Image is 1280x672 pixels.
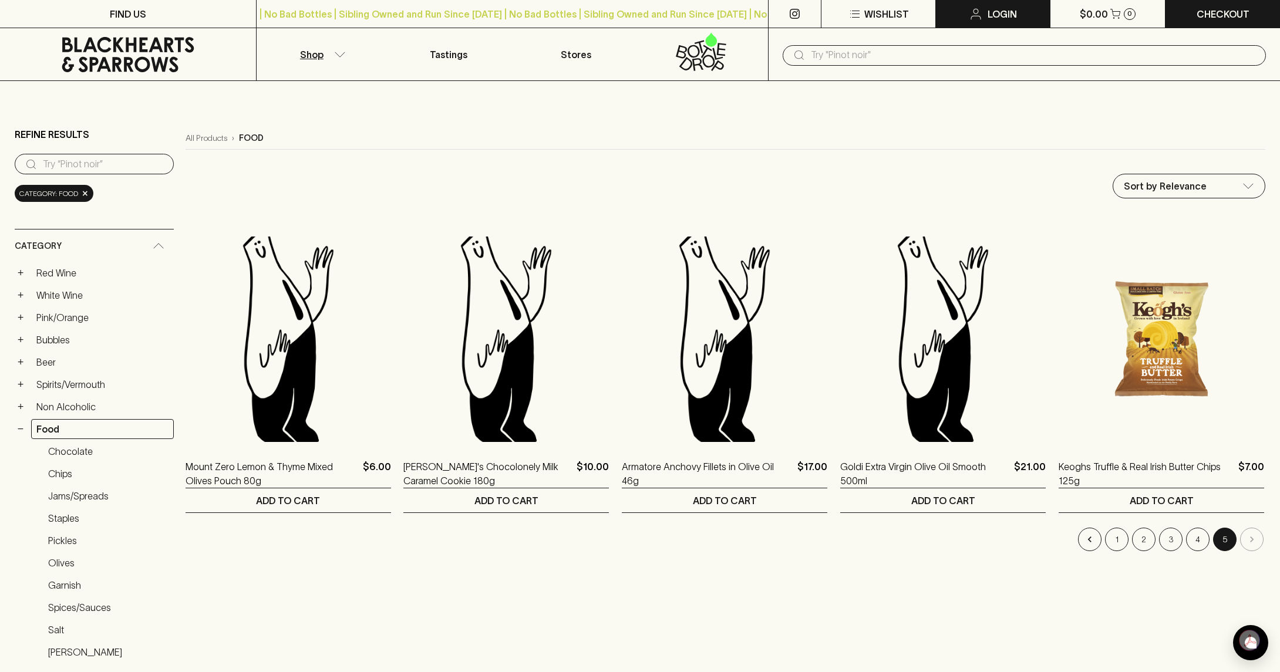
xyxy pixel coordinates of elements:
p: $10.00 [577,460,609,488]
a: Stores [513,28,641,80]
p: Login [988,7,1017,21]
a: Spices/Sauces [43,597,174,617]
a: Food [31,419,174,439]
p: ADD TO CART [256,494,320,508]
p: Wishlist [864,7,909,21]
a: Non Alcoholic [31,397,174,417]
p: ADD TO CART [693,494,757,508]
p: 0 [1127,11,1132,17]
button: ADD TO CART [186,488,391,512]
button: ADD TO CART [622,488,827,512]
p: $17.00 [797,460,827,488]
p: $7.00 [1238,460,1264,488]
button: + [15,401,26,413]
div: Category [15,229,174,263]
p: › [232,132,234,144]
button: Go to page 2 [1132,528,1156,551]
a: Jams/Spreads [43,486,174,506]
button: + [15,334,26,346]
button: ADD TO CART [403,488,609,512]
p: food [239,132,264,144]
p: Shop [300,48,324,62]
button: + [15,356,26,368]
a: Garnish [43,575,174,595]
button: Go to page 3 [1159,528,1183,551]
img: Blackhearts & Sparrows Man [622,237,827,442]
button: Shop [257,28,385,80]
a: Spirits/Vermouth [31,374,174,394]
button: + [15,379,26,390]
button: + [15,312,26,323]
nav: pagination navigation [186,528,1265,551]
a: Pickles [43,531,174,551]
p: ADD TO CART [474,494,538,508]
p: $6.00 [363,460,391,488]
p: Refine Results [15,127,89,141]
a: Pink/Orange [31,308,174,327]
a: Keoghs Truffle & Real Irish Butter Chips 125g [1059,460,1234,488]
p: Sort by Relevance [1124,179,1207,193]
a: Beer [31,352,174,372]
p: $0.00 [1080,7,1108,21]
button: + [15,289,26,301]
span: Category [15,239,62,254]
a: Armatore Anchovy Fillets in Olive Oil 46g [622,460,793,488]
a: Goldi Extra Virgin Olive Oil Smooth 500ml [840,460,1009,488]
a: Staples [43,508,174,528]
a: Salt [43,620,174,640]
a: [PERSON_NAME] [43,642,174,662]
a: Tastings [385,28,513,80]
a: Olives [43,553,174,573]
img: Blackhearts & Sparrows Man [840,237,1046,442]
button: Go to page 4 [1186,528,1210,551]
a: Bubbles [31,330,174,350]
button: ADD TO CART [840,488,1046,512]
p: Tastings [430,48,467,62]
button: ADD TO CART [1059,488,1264,512]
button: + [15,267,26,279]
p: Checkout [1197,7,1249,21]
button: page 5 [1213,528,1237,551]
a: White Wine [31,285,174,305]
p: $21.00 [1014,460,1046,488]
span: Category: food [19,188,78,200]
input: Try “Pinot noir” [43,155,164,174]
button: − [15,423,26,435]
span: × [82,187,89,200]
img: Blackhearts & Sparrows Man [186,237,391,442]
button: Go to page 1 [1105,528,1129,551]
a: [PERSON_NAME]'s Chocolonely Milk Caramel Cookie 180g [403,460,572,488]
img: Blackhearts & Sparrows Man [403,237,609,442]
button: Go to previous page [1078,528,1102,551]
p: ADD TO CART [1130,494,1194,508]
p: ADD TO CART [911,494,975,508]
a: All Products [186,132,227,144]
div: Sort by Relevance [1113,174,1265,198]
input: Try "Pinot noir" [811,46,1257,65]
a: Chocolate [43,441,174,461]
p: FIND US [110,7,146,21]
a: Red Wine [31,263,174,283]
p: Stores [561,48,591,62]
a: Mount Zero Lemon & Thyme Mixed Olives Pouch 80g [186,460,358,488]
img: Keoghs Truffle & Real Irish Butter Chips 125g [1059,237,1264,442]
a: Chips [43,464,174,484]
